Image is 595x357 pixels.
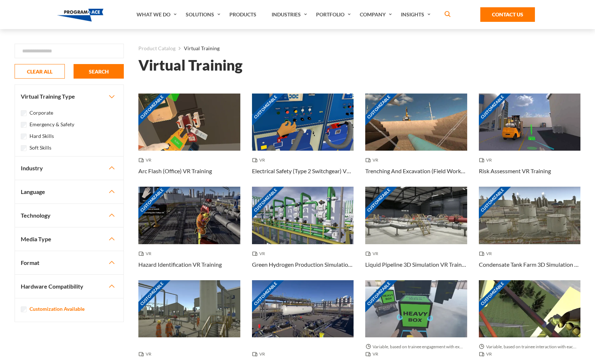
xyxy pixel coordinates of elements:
[252,260,354,269] h3: Green Hydrogen Production Simulation VR Training
[21,110,27,116] input: Corporate
[480,7,535,22] a: Contact Us
[29,120,74,128] label: Emergency & Safety
[29,132,54,140] label: Hard Skills
[138,59,243,72] h1: Virtual Training
[21,306,27,312] input: Customization Available
[365,187,467,280] a: Customizable Thumbnail - Liquid Pipeline 3D Simulation VR Training VR Liquid Pipeline 3D Simulati...
[15,251,123,274] button: Format
[252,156,268,164] span: VR
[57,9,103,21] img: Program-Ace
[138,260,222,269] h3: Hazard Identification VR Training
[479,343,581,350] span: Variable, based on trainee interaction with each section.
[29,305,84,313] label: Customization Available
[138,156,154,164] span: VR
[15,204,123,227] button: Technology
[252,167,354,175] h3: Electrical Safety (Type 2 Switchgear) VR Training
[479,94,581,187] a: Customizable Thumbnail - Risk Assessment VR Training VR Risk Assessment VR Training
[29,109,53,117] label: Corporate
[252,250,268,257] span: VR
[176,44,220,53] li: Virtual Training
[365,343,467,350] span: Variable, based on trainee engagement with exercises.
[365,250,381,257] span: VR
[365,94,467,187] a: Customizable Thumbnail - Trenching And Excavation (Field Work) VR Training VR Trenching And Excav...
[21,122,27,128] input: Emergency & Safety
[15,156,123,180] button: Industry
[138,250,154,257] span: VR
[138,187,240,280] a: Customizable Thumbnail - Hazard Identification VR Training VR Hazard Identification VR Training
[21,134,27,139] input: Hard Skills
[365,156,381,164] span: VR
[138,94,240,187] a: Customizable Thumbnail - Arc Flash (Office) VR Training VR Arc Flash (Office) VR Training
[138,167,212,175] h3: Arc Flash (Office) VR Training
[15,275,123,298] button: Hardware Compatibility
[479,167,551,175] h3: Risk Assessment VR Training
[479,156,495,164] span: VR
[479,260,581,269] h3: Condensate Tank Farm 3D Simulation VR Training
[15,227,123,251] button: Media Type
[15,85,123,108] button: Virtual Training Type
[252,94,354,187] a: Customizable Thumbnail - Electrical Safety (Type 2 Switchgear) VR Training VR Electrical Safety (...
[21,145,27,151] input: Soft Skills
[479,187,581,280] a: Customizable Thumbnail - Condensate Tank Farm 3D Simulation VR Training VR Condensate Tank Farm 3...
[138,44,580,53] nav: breadcrumb
[252,187,354,280] a: Customizable Thumbnail - Green Hydrogen Production Simulation VR Training VR Green Hydrogen Produ...
[479,250,495,257] span: VR
[29,144,51,152] label: Soft Skills
[15,64,65,79] button: CLEAR ALL
[15,180,123,203] button: Language
[365,260,467,269] h3: Liquid Pipeline 3D Simulation VR Training
[138,44,176,53] a: Product Catalog
[365,167,467,175] h3: Trenching And Excavation (Field Work) VR Training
